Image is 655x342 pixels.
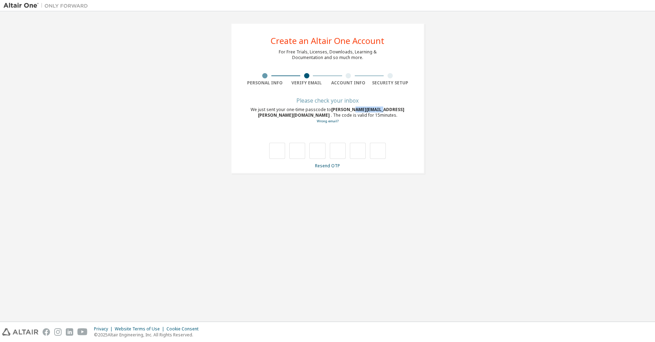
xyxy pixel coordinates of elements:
div: For Free Trials, Licenses, Downloads, Learning & Documentation and so much more. [279,49,377,60]
div: Website Terms of Use [115,326,166,332]
span: [PERSON_NAME][EMAIL_ADDRESS][PERSON_NAME][DOMAIN_NAME] [258,107,405,118]
div: Create an Altair One Account [271,37,384,45]
img: facebook.svg [43,328,50,336]
div: Verify Email [286,80,328,86]
div: Please check your inbox [244,98,411,103]
a: Go back to the registration form [317,119,339,123]
div: Privacy [94,326,115,332]
div: We just sent your one-time passcode to . The code is valid for 15 minutes. [244,107,411,124]
a: Resend OTP [315,163,340,169]
img: Altair One [4,2,92,9]
p: © 2025 Altair Engineering, Inc. All Rights Reserved. [94,332,203,338]
div: Security Setup [369,80,411,86]
div: Account Info [328,80,370,86]
div: Cookie Consent [166,326,203,332]
img: youtube.svg [77,328,88,336]
div: Personal Info [244,80,286,86]
img: instagram.svg [54,328,62,336]
img: altair_logo.svg [2,328,38,336]
img: linkedin.svg [66,328,73,336]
